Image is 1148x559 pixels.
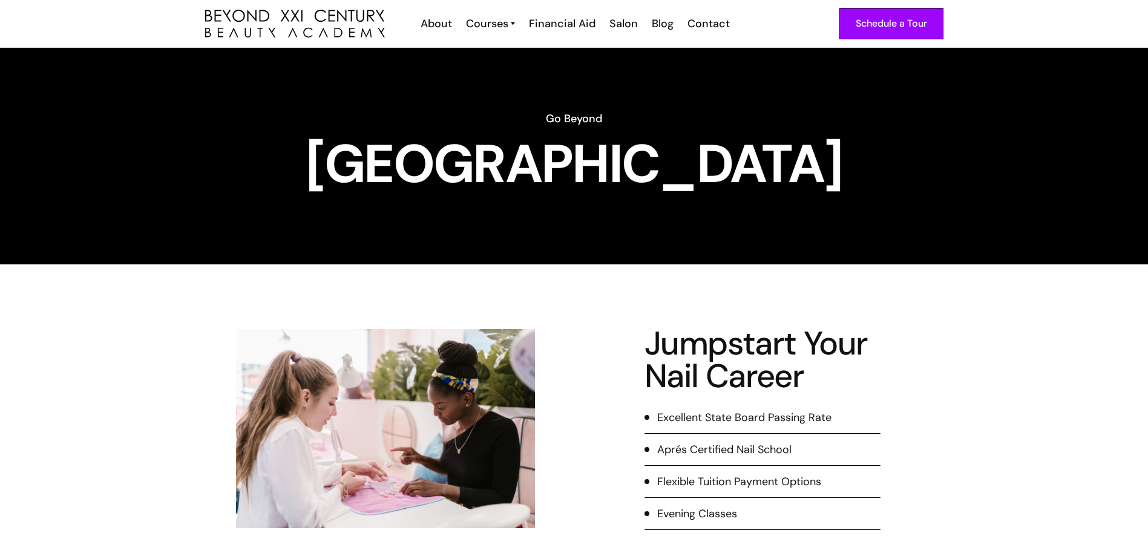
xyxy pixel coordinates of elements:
a: Blog [644,16,680,31]
div: Salon [609,16,638,31]
div: Excellent State Board Passing Rate [657,410,831,425]
div: Contact [687,16,730,31]
h6: Go Beyond [205,111,943,126]
img: beyond 21st century beauty academy logo [205,10,385,38]
h2: Jumpstart Your Nail Career [645,327,881,393]
a: Contact [680,16,736,31]
a: About [413,16,458,31]
div: Courses [466,16,508,31]
a: Financial Aid [521,16,602,31]
div: Aprés Certified Nail School [657,442,792,457]
div: About [421,16,452,31]
a: Schedule a Tour [839,8,943,39]
div: Blog [652,16,674,31]
a: Courses [466,16,515,31]
strong: [GEOGRAPHIC_DATA] [306,129,842,198]
div: Flexible Tuition Payment Options [657,474,821,489]
a: Salon [602,16,644,31]
div: Financial Aid [529,16,595,31]
a: home [205,10,385,38]
div: Evening Classes [657,506,737,521]
div: Schedule a Tour [856,16,927,31]
img: nail tech working at salon [236,329,535,528]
